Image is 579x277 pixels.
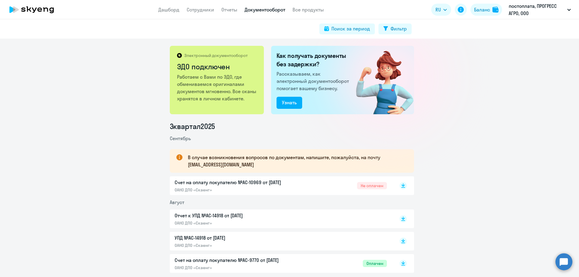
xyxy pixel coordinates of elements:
[184,53,248,58] p: Электронный документооборот
[175,187,301,193] p: ОАНО ДПО «Скаенг»
[435,6,441,13] span: RU
[277,97,302,109] button: Узнать
[175,257,387,270] a: Счет на оплату покупателю №AC-9770 от [DATE]ОАНО ДПО «Скаенг»Оплачен
[245,7,285,13] a: Документооборот
[170,121,414,131] li: 3 квартал 2025
[187,7,214,13] a: Сотрудники
[331,25,370,32] div: Поиск за период
[177,73,258,102] p: Работаем с Вами по ЭДО, где обмениваемся оригиналами документов мгновенно. Все сканы хранятся в л...
[346,46,414,114] img: connected
[175,212,387,226] a: Отчет к УПД №AC-14918 от [DATE]ОАНО ДПО «Скаенг»
[431,4,451,16] button: RU
[363,260,387,267] span: Оплачен
[175,234,301,241] p: УПД №AC-14918 от [DATE]
[509,2,565,17] p: постоплата, ПРОГРЕСС АГРО, ООО
[221,7,237,13] a: Отчеты
[470,4,502,16] button: Балансbalance
[293,7,324,13] a: Все продукты
[177,62,258,71] h2: ЭДО подключен
[175,179,301,186] p: Счет на оплату покупателю №AC-10969 от [DATE]
[175,265,301,270] p: ОАНО ДПО «Скаенг»
[378,24,412,34] button: Фильтр
[357,182,387,189] span: Не оплачен
[175,212,301,219] p: Отчет к УПД №AC-14918 от [DATE]
[175,179,387,193] a: Счет на оплату покупателю №AC-10969 от [DATE]ОАНО ДПО «Скаенг»Не оплачен
[175,243,301,248] p: ОАНО ДПО «Скаенг»
[277,52,351,68] h2: Как получать документы без задержки?
[492,7,498,13] img: balance
[170,135,191,141] span: Сентябрь
[158,7,179,13] a: Дашборд
[506,2,574,17] button: постоплата, ПРОГРЕСС АГРО, ООО
[175,234,387,248] a: УПД №AC-14918 от [DATE]ОАНО ДПО «Скаенг»
[391,25,407,32] div: Фильтр
[277,70,351,92] p: Рассказываем, как электронный документооборот помогает вашему бизнесу.
[188,154,403,168] p: В случае возникновения вопросов по документам, напишите, пожалуйста, на почту [EMAIL_ADDRESS][DOM...
[175,220,301,226] p: ОАНО ДПО «Скаенг»
[175,257,301,264] p: Счет на оплату покупателю №AC-9770 от [DATE]
[319,24,375,34] button: Поиск за период
[474,6,490,13] div: Баланс
[282,99,297,106] div: Узнать
[170,199,184,205] span: Август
